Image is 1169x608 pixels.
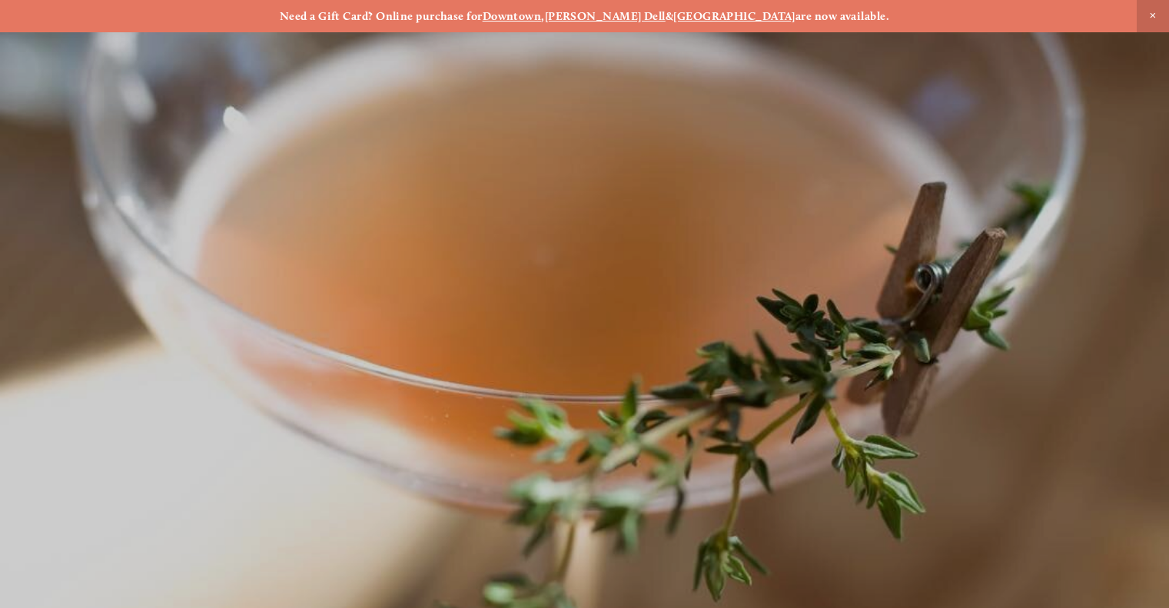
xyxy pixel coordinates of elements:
strong: , [541,9,544,23]
a: [GEOGRAPHIC_DATA] [673,9,795,23]
a: [PERSON_NAME] Dell [545,9,666,23]
strong: Need a Gift Card? Online purchase for [280,9,483,23]
strong: & [666,9,673,23]
a: Downtown [483,9,542,23]
strong: are now available. [795,9,889,23]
